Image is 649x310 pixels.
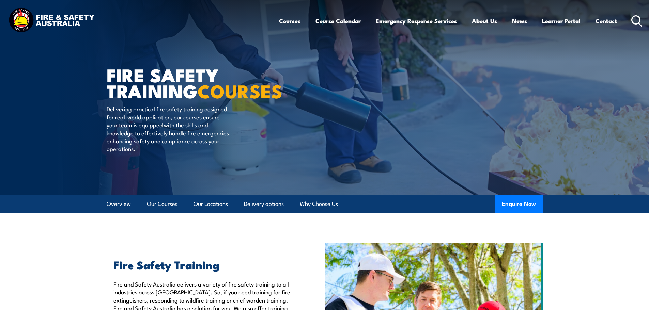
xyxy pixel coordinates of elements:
[244,195,284,213] a: Delivery options
[147,195,177,213] a: Our Courses
[376,12,457,30] a: Emergency Response Services
[194,195,228,213] a: Our Locations
[596,12,617,30] a: Contact
[279,12,300,30] a: Courses
[113,260,293,269] h2: Fire Safety Training
[542,12,581,30] a: Learner Portal
[472,12,497,30] a: About Us
[107,67,275,98] h1: FIRE SAFETY TRAINING
[315,12,361,30] a: Course Calendar
[495,195,543,213] button: Enquire Now
[107,195,131,213] a: Overview
[300,195,338,213] a: Why Choose Us
[198,76,282,104] strong: COURSES
[512,12,527,30] a: News
[107,105,231,152] p: Delivering practical fire safety training designed for real-world application, our courses ensure...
